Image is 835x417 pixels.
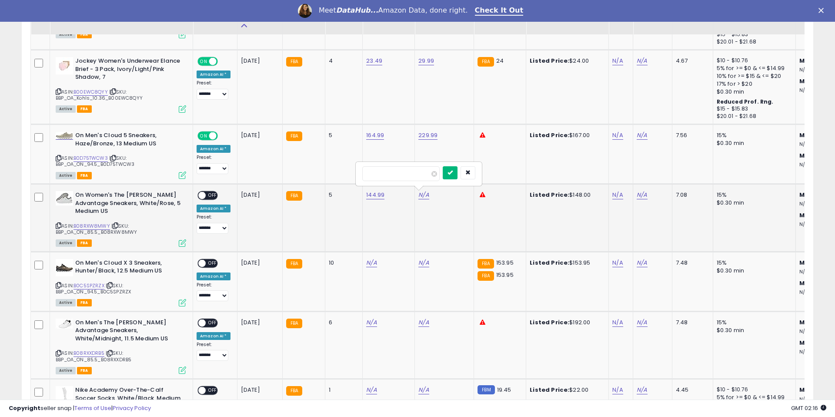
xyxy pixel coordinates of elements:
[799,339,815,347] b: Max:
[366,318,377,327] a: N/A
[717,113,789,120] div: $20.01 - $21.68
[676,319,706,326] div: 7.48
[799,57,812,65] b: Min:
[197,342,230,361] div: Preset:
[206,192,220,199] span: OFF
[530,191,602,199] div: $148.00
[286,57,302,67] small: FBA
[530,131,602,139] div: $167.00
[75,259,181,277] b: On Men's Cloud X 3 Sneakers, Hunter/Black, 12.5 Medium US
[56,319,186,373] div: ASIN:
[56,239,76,247] span: All listings currently available for purchase on Amazon
[717,72,789,80] div: 10% for >= $15 & <= $20
[418,386,429,394] a: N/A
[198,132,209,140] span: ON
[676,259,706,267] div: 7.48
[197,71,230,78] div: Amazon AI *
[77,239,92,247] span: FBA
[530,386,602,394] div: $22.00
[197,214,230,234] div: Preset:
[197,205,230,212] div: Amazon AI *
[77,367,92,374] span: FBA
[197,145,230,153] div: Amazon AI *
[612,386,623,394] a: N/A
[717,319,789,326] div: 15%
[475,6,524,16] a: Check It Out
[56,57,186,112] div: ASIN:
[478,271,494,281] small: FBA
[530,131,569,139] b: Listed Price:
[197,332,230,340] div: Amazon AI *
[496,271,514,279] span: 153.95
[241,386,276,394] div: [DATE]
[530,318,569,326] b: Listed Price:
[113,404,151,412] a: Privacy Policy
[77,31,92,38] span: FBA
[77,299,92,306] span: FBA
[717,31,789,38] div: $15 - $15.83
[217,132,230,140] span: OFF
[197,155,230,174] div: Preset:
[418,57,434,65] a: 29.99
[717,105,789,113] div: $15 - $15.83
[366,57,382,65] a: 23.49
[329,131,356,139] div: 5
[612,191,623,199] a: N/A
[56,386,73,404] img: 11SdtuxggcL._SL40_.jpg
[717,326,789,334] div: $0.30 min
[56,131,186,178] div: ASIN:
[56,88,143,101] span: | SKU: BBP_OA_Kohls_10.36_B00EWC8QYY
[478,259,494,269] small: FBA
[478,57,494,67] small: FBA
[530,57,602,65] div: $24.00
[612,259,623,267] a: N/A
[418,318,429,327] a: N/A
[197,272,230,280] div: Amazon AI *
[241,259,276,267] div: [DATE]
[56,155,134,168] span: | SKU: BBP_OA_ON_94.5_B0D75TWCW3
[530,386,569,394] b: Listed Price:
[637,131,647,140] a: N/A
[9,404,151,413] div: seller snap | |
[77,172,92,179] span: FBA
[329,191,356,199] div: 5
[198,58,209,65] span: ON
[75,191,181,218] b: On Women's The [PERSON_NAME] Advantage Sneakers, White/Rose, 5 Medium US
[799,151,815,160] b: Max:
[329,259,356,267] div: 10
[676,386,706,394] div: 4.45
[56,282,131,295] span: | SKU: BBP_OA_ON_94.5_B0C5SPZRZX
[206,319,220,326] span: OFF
[73,350,104,357] a: B08RXXDRB5
[530,319,602,326] div: $192.00
[717,131,789,139] div: 15%
[286,319,302,328] small: FBA
[56,222,137,235] span: | SKU: BBP_OA_ON_85.5_B08RXW8MWY
[366,259,377,267] a: N/A
[418,191,429,199] a: N/A
[286,191,302,201] small: FBA
[717,98,774,105] b: Reduced Prof. Rng.
[530,191,569,199] b: Listed Price:
[799,211,815,219] b: Max:
[478,385,494,394] small: FBM
[717,259,789,267] div: 15%
[530,259,602,267] div: $153.95
[56,259,186,306] div: ASIN:
[496,57,504,65] span: 24
[637,191,647,199] a: N/A
[56,31,76,38] span: All listings currently available for purchase on Amazon
[56,172,76,179] span: All listings currently available for purchase on Amazon
[286,386,302,396] small: FBA
[241,57,276,65] div: [DATE]
[197,80,230,100] div: Preset:
[75,57,181,84] b: Jockey Women's Underwear Elance Brief - 3 Pack, Ivory/Light/Pink Shadow, 7
[717,267,789,275] div: $0.30 min
[530,57,569,65] b: Listed Price:
[717,386,789,393] div: $10 - $10.76
[497,386,511,394] span: 19.45
[637,386,647,394] a: N/A
[612,57,623,65] a: N/A
[56,259,73,276] img: 41WuyUWJGJL._SL40_.jpg
[286,131,302,141] small: FBA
